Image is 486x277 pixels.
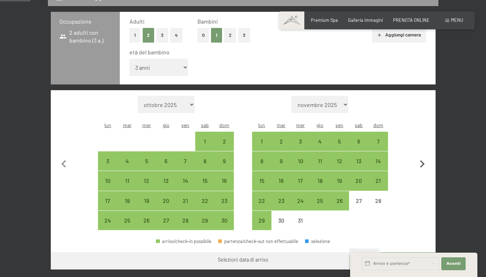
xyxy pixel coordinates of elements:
[335,122,343,128] abbr: venerdì
[137,171,156,190] div: arrivo/check-in possibile
[271,132,291,151] div: Tue Dec 02 2025
[349,132,368,151] div: Sat Dec 06 2025
[215,132,234,151] div: Sun Nov 02 2025
[271,151,291,171] div: Tue Dec 09 2025
[59,29,112,45] span: 2 adulti con bambino (3 a.)
[176,158,194,176] div: 7
[349,171,368,190] div: Sat Dec 20 2025
[348,17,383,23] a: Galleria immagini
[252,191,271,210] div: arrivo/check-in possibile
[368,171,388,190] div: arrivo/check-in possibile
[330,191,349,210] div: Fri Dec 26 2025
[291,211,310,230] div: arrivo/check-in non effettuabile
[291,158,309,176] div: 10
[59,18,112,25] h3: Occupazione
[272,138,290,156] div: 2
[215,198,233,216] div: 23
[157,178,175,196] div: 13
[310,191,330,210] div: arrivo/check-in possibile
[330,151,349,171] div: Fri Dec 12 2025
[355,122,363,128] abbr: sabato
[258,122,265,128] abbr: lunedì
[252,191,271,210] div: Mon Dec 22 2025
[156,171,176,190] div: Thu Nov 13 2025
[369,138,387,156] div: 7
[291,132,310,151] div: Wed Dec 03 2025
[129,48,420,56] div: età del bambino
[330,171,349,190] div: Fri Dec 19 2025
[271,151,291,171] div: arrivo/check-in possibile
[215,132,234,151] div: arrivo/check-in possibile
[219,122,229,128] abbr: domenica
[393,17,429,23] a: PRENOTA ONLINE
[195,171,215,190] div: arrivo/check-in possibile
[137,151,156,171] div: arrivo/check-in possibile
[176,211,195,230] div: arrivo/check-in possibile
[368,132,388,151] div: arrivo/check-in possibile
[156,191,176,210] div: arrivo/check-in possibile
[349,151,368,171] div: arrivo/check-in possibile
[215,211,234,230] div: Sun Nov 30 2025
[104,122,111,128] abbr: lunedì
[272,198,290,216] div: 23
[349,191,368,210] div: arrivo/check-in non effettuabile
[143,28,154,43] button: 2
[271,211,291,230] div: arrivo/check-in non effettuabile
[252,171,271,190] div: arrivo/check-in possibile
[129,28,141,43] button: 1
[137,211,156,230] div: Wed Nov 26 2025
[271,191,291,210] div: Tue Dec 23 2025
[215,171,234,190] div: arrivo/check-in possibile
[330,151,349,171] div: arrivo/check-in possibile
[350,158,368,176] div: 13
[368,151,388,171] div: arrivo/check-in possibile
[291,171,310,190] div: arrivo/check-in possibile
[330,178,348,196] div: 19
[195,191,215,210] div: arrivo/check-in possibile
[195,191,215,210] div: Sat Nov 22 2025
[137,191,156,210] div: arrivo/check-in possibile
[296,122,305,128] abbr: mercoledì
[215,191,234,210] div: arrivo/check-in possibile
[291,171,310,190] div: Wed Dec 17 2025
[176,198,194,216] div: 21
[215,218,233,235] div: 30
[98,151,117,171] div: arrivo/check-in possibile
[99,198,117,216] div: 17
[211,28,222,43] button: 1
[291,198,309,216] div: 24
[197,18,218,25] span: Bambini
[215,151,234,171] div: arrivo/check-in possibile
[349,171,368,190] div: arrivo/check-in possibile
[156,211,176,230] div: arrivo/check-in possibile
[311,178,329,196] div: 18
[156,151,176,171] div: Thu Nov 06 2025
[238,28,250,43] button: 3
[291,211,310,230] div: Wed Dec 31 2025
[218,256,268,263] div: Selezioni data di arrivo
[137,191,156,210] div: Wed Nov 19 2025
[368,171,388,190] div: Sun Dec 21 2025
[157,218,175,235] div: 27
[118,218,136,235] div: 25
[99,218,117,235] div: 24
[271,171,291,190] div: Tue Dec 16 2025
[272,158,290,176] div: 9
[215,211,234,230] div: arrivo/check-in possibile
[330,132,349,151] div: Fri Dec 05 2025
[310,132,330,151] div: arrivo/check-in possibile
[195,171,215,190] div: Sat Nov 15 2025
[215,178,233,196] div: 16
[195,151,215,171] div: arrivo/check-in possibile
[253,158,271,176] div: 8
[137,151,156,171] div: Wed Nov 05 2025
[277,122,285,128] abbr: martedì
[252,151,271,171] div: Mon Dec 08 2025
[176,178,194,196] div: 14
[118,211,137,230] div: arrivo/check-in possibile
[118,191,137,210] div: Tue Nov 18 2025
[368,132,388,151] div: Sun Dec 07 2025
[441,257,466,270] button: Avanti
[99,178,117,196] div: 10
